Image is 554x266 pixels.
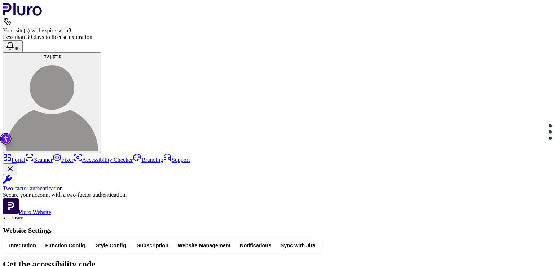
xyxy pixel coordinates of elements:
[281,242,316,249] span: Sync with Jira
[3,209,51,215] a: Open Pluro Website
[3,27,551,34] div: Your site(s) will expire soon
[3,40,23,52] button: Open notifications, you have 390 new notifications
[45,242,87,249] span: Function Config.
[3,153,551,216] aside: Sidebar menu
[276,240,320,251] button: Sync with Jira
[5,240,41,251] button: Integration
[68,27,71,34] span: 8
[53,157,74,163] a: Fixer
[3,175,551,192] a: Two-factor authentication
[3,227,52,234] h1: Website Settings
[132,240,173,251] button: Subscription
[3,157,25,163] a: Portal
[14,46,20,51] span: 99
[6,59,98,151] img: פרקין עדי
[3,11,42,17] a: Logo
[25,157,53,163] a: Scanner
[3,192,551,198] div: Secure your account with a two-factor authentication.
[235,240,276,251] button: Notifications
[137,242,168,249] span: Subscription
[240,242,271,249] span: Notifications
[41,240,91,251] button: Function Config.
[3,216,52,220] a: Back to previous screen
[3,34,551,40] div: Less than 30 days to license expiration
[74,157,133,163] a: Accessibility Checker
[178,242,231,249] span: Website Management
[43,53,62,59] span: פרקין עדי
[96,242,127,249] span: Style Config.
[173,240,235,251] button: Website Management
[3,52,101,153] button: פרקין עדיפרקין עדי
[163,157,190,163] a: Support
[133,157,163,163] a: Branding
[91,240,132,251] button: Style Config.
[3,163,17,175] button: Close Two-factor authentication notification
[9,242,36,249] span: Integration
[3,185,551,192] div: Two-factor authentication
